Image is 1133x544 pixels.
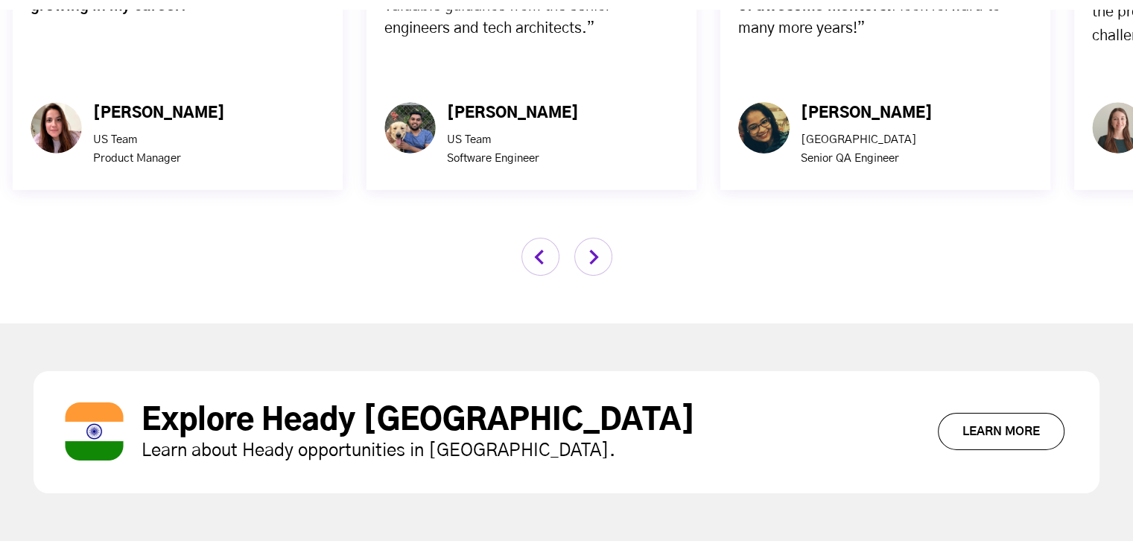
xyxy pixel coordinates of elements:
p: US Team Software Engineer [447,130,579,168]
a: Explore Heady [GEOGRAPHIC_DATA] [142,406,695,436]
div: [PERSON_NAME] [447,102,579,124]
p: [GEOGRAPHIC_DATA] Senior QA Engineer [801,130,933,168]
div: [PERSON_NAME] [93,102,225,124]
span: Learn about Heady opportunities in [GEOGRAPHIC_DATA]. [142,442,615,460]
img: Rectangle 92 (1) [65,402,124,461]
img: leftArrow [521,238,559,276]
img: Ellipse 4-1-1 [738,102,790,154]
a: Learn More [938,413,1064,450]
div: [PERSON_NAME] [801,102,933,124]
img: rightArrow [574,238,612,276]
img: Ellipse 4-1 [384,102,436,154]
p: US Team Product Manager [93,130,225,168]
img: Ellipse 4 [31,102,82,154]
